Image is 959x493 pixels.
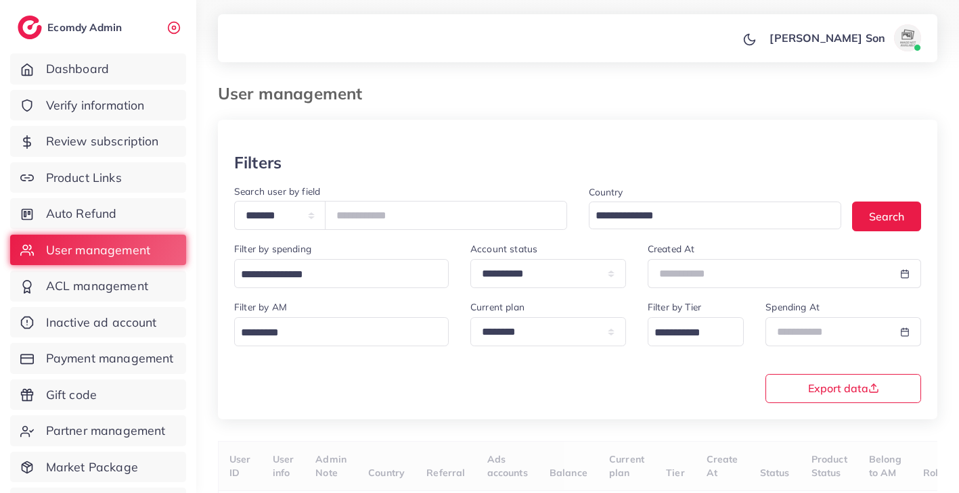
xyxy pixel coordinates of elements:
a: Partner management [10,415,186,446]
div: Search for option [234,317,449,346]
div: Search for option [234,259,449,288]
a: Product Links [10,162,186,193]
p: [PERSON_NAME] Son [770,30,885,46]
span: Review subscription [46,133,159,150]
label: Filter by AM [234,300,287,314]
span: Dashboard [46,60,109,78]
img: logo [18,16,42,39]
div: Search for option [589,202,842,229]
label: Created At [648,242,695,256]
span: Verify information [46,97,145,114]
h2: Ecomdy Admin [47,21,125,34]
label: Account status [470,242,537,256]
label: Filter by spending [234,242,311,256]
label: Current plan [470,300,525,314]
a: Gift code [10,379,186,410]
a: Payment management [10,343,186,374]
span: Partner management [46,422,166,440]
span: User management [46,241,150,259]
div: Search for option [648,317,744,346]
input: Search for option [236,264,431,285]
label: Search user by field [234,185,320,198]
label: Country [589,185,623,199]
img: avatar [894,24,921,51]
a: Market Package [10,452,186,483]
h3: Filters [234,153,282,172]
a: logoEcomdy Admin [18,16,125,39]
span: Auto Refund [46,205,117,222]
input: Search for option [236,323,431,344]
button: Search [852,202,921,231]
a: Inactive ad account [10,307,186,338]
span: ACL management [46,277,148,295]
a: User management [10,235,186,266]
a: Auto Refund [10,198,186,229]
a: Review subscription [10,126,186,157]
span: Export data [808,383,879,394]
label: Filter by Tier [648,300,701,314]
a: Verify information [10,90,186,121]
span: Inactive ad account [46,314,157,331]
span: Gift code [46,386,97,404]
button: Export data [765,374,921,403]
a: ACL management [10,271,186,302]
h3: User management [218,84,373,103]
label: Spending At [765,300,820,314]
span: Market Package [46,459,138,476]
span: Payment management [46,350,174,367]
input: Search for option [650,323,727,344]
a: [PERSON_NAME] Sonavatar [762,24,927,51]
input: Search for option [591,206,824,227]
span: Product Links [46,169,122,187]
a: Dashboard [10,53,186,85]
